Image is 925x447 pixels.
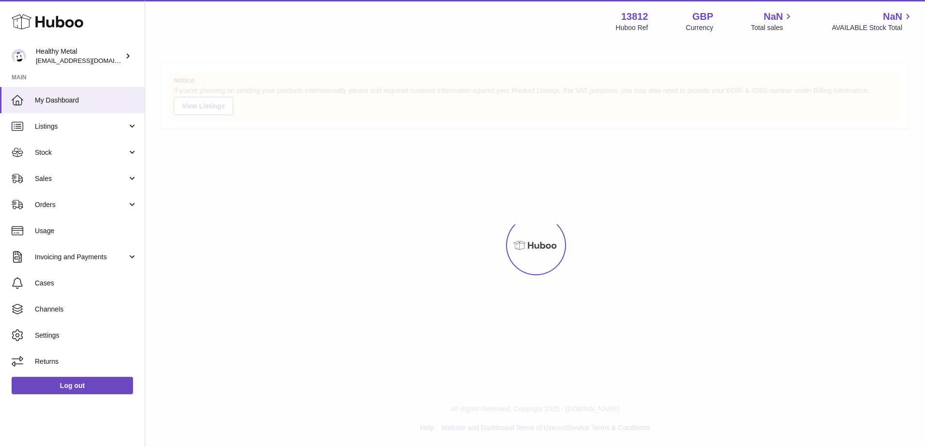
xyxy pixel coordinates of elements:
span: Invoicing and Payments [35,253,127,262]
a: Log out [12,377,133,394]
span: Channels [35,305,137,314]
span: NaN [763,10,783,23]
span: [EMAIL_ADDRESS][DOMAIN_NAME] [36,57,142,64]
a: NaN Total sales [751,10,794,32]
strong: GBP [692,10,713,23]
span: Cases [35,279,137,288]
span: Usage [35,226,137,236]
div: Healthy Metal [36,47,123,65]
span: Stock [35,148,127,157]
span: Orders [35,200,127,209]
img: internalAdmin-13812@internal.huboo.com [12,49,26,63]
span: Total sales [751,23,794,32]
span: NaN [883,10,902,23]
span: Settings [35,331,137,340]
span: Listings [35,122,127,131]
div: Currency [686,23,714,32]
div: Huboo Ref [616,23,648,32]
strong: 13812 [621,10,648,23]
span: Sales [35,174,127,183]
span: AVAILABLE Stock Total [832,23,913,32]
span: Returns [35,357,137,366]
a: NaN AVAILABLE Stock Total [832,10,913,32]
span: My Dashboard [35,96,137,105]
